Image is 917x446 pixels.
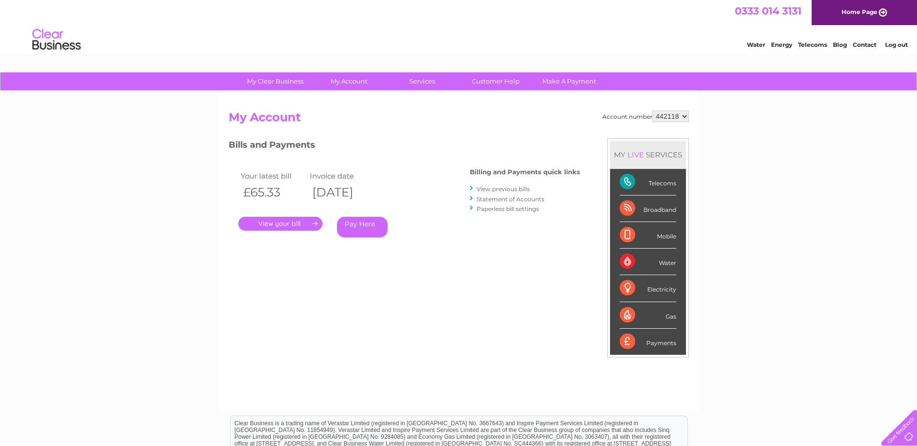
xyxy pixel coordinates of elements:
[337,217,388,237] a: Pay Here
[620,302,676,329] div: Gas
[382,72,462,90] a: Services
[477,195,544,203] a: Statement of Accounts
[735,5,801,17] a: 0333 014 3131
[470,168,580,176] h4: Billing and Payments quick links
[620,275,676,302] div: Electricity
[307,169,377,182] td: Invoice date
[747,41,765,48] a: Water
[620,222,676,249] div: Mobile
[307,182,377,202] th: [DATE]
[620,169,676,195] div: Telecoms
[529,72,609,90] a: Make A Payment
[477,185,530,193] a: View previous bills
[620,195,676,222] div: Broadband
[626,150,646,159] div: LIVE
[235,72,315,90] a: My Clear Business
[229,111,689,129] h2: My Account
[610,141,686,168] div: MY SERVICES
[477,205,539,212] a: Paperless bill settings
[833,41,847,48] a: Blog
[309,72,389,90] a: My Account
[885,41,908,48] a: Log out
[238,169,308,182] td: Your latest bill
[853,41,876,48] a: Contact
[229,138,580,155] h3: Bills and Payments
[620,249,676,275] div: Water
[238,182,308,202] th: £65.33
[620,329,676,355] div: Payments
[798,41,827,48] a: Telecoms
[771,41,792,48] a: Energy
[238,217,322,231] a: .
[32,25,81,55] img: logo.png
[602,111,689,122] div: Account number
[456,72,536,90] a: Customer Help
[231,5,687,47] div: Clear Business is a trading name of Verastar Limited (registered in [GEOGRAPHIC_DATA] No. 3667643...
